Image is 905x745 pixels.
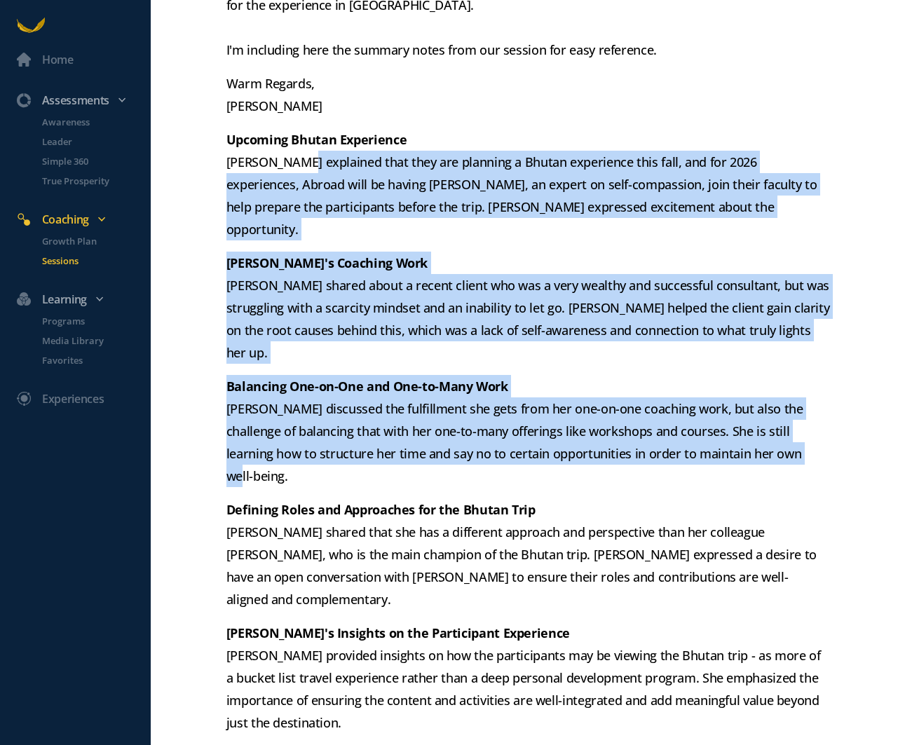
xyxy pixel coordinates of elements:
[25,353,151,367] a: Favorites
[226,498,830,610] p: [PERSON_NAME] shared that she has a different approach and perspective than her colleague [PERSON...
[226,252,830,364] p: [PERSON_NAME] shared about a recent client who was a very wealthy and successful consultant, but ...
[226,128,830,240] p: [PERSON_NAME] explained that they are planning a Bhutan experience this fall, and for 2026 experi...
[8,91,156,109] div: Assessments
[42,390,104,408] div: Experiences
[226,131,407,148] strong: Upcoming Bhutan Experience
[42,254,148,268] p: Sessions
[42,50,74,69] div: Home
[42,234,148,248] p: Growth Plan
[25,135,151,149] a: Leader
[25,334,151,348] a: Media Library
[226,378,508,395] strong: Balancing One-on-One and One-to-Many Work
[226,622,830,734] p: [PERSON_NAME] provided insights on how the participants may be viewing the Bhutan trip - as more ...
[226,72,830,117] p: Warm Regards, [PERSON_NAME]
[42,174,148,188] p: True Prosperity
[25,234,151,248] a: Growth Plan
[226,254,428,271] strong: [PERSON_NAME]'s Coaching Work
[25,154,151,168] a: Simple 360
[226,501,536,518] strong: Defining Roles and Approaches for the Bhutan Trip
[42,334,148,348] p: Media Library
[42,314,148,328] p: Programs
[25,115,151,129] a: Awareness
[42,135,148,149] p: Leader
[226,375,830,487] p: [PERSON_NAME] discussed the fulfillment she gets from her one-on-one coaching work, but also the ...
[226,624,570,641] strong: [PERSON_NAME]'s Insights on the Participant Experience
[25,314,151,328] a: Programs
[25,254,151,268] a: Sessions
[42,115,148,129] p: Awareness
[25,174,151,188] a: True Prosperity
[8,210,156,228] div: Coaching
[42,353,148,367] p: Favorites
[42,154,148,168] p: Simple 360
[8,290,156,308] div: Learning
